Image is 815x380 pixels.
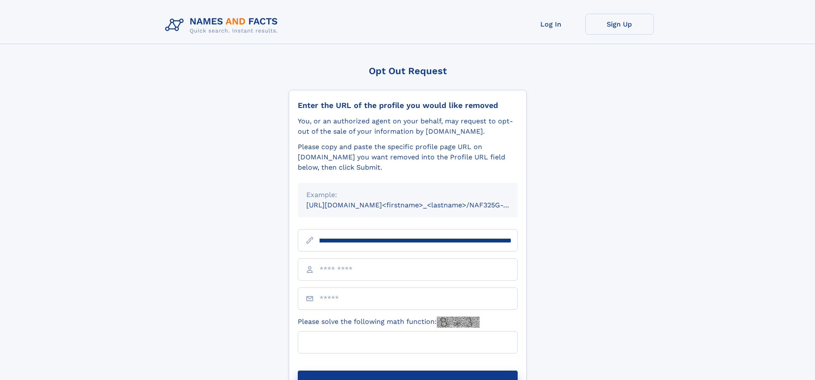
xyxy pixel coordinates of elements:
[298,317,480,328] label: Please solve the following math function:
[298,116,518,137] div: You, or an authorized agent on your behalf, may request to opt-out of the sale of your informatio...
[162,14,285,37] img: Logo Names and Facts
[306,201,534,209] small: [URL][DOMAIN_NAME]<firstname>_<lastname>/NAF325G-xxxxxxxx
[517,14,585,35] a: Log In
[298,101,518,110] div: Enter the URL of the profile you would like removed
[289,66,527,76] div: Opt Out Request
[298,142,518,173] div: Please copy and paste the specific profile page URL on [DOMAIN_NAME] you want removed into the Pr...
[306,190,509,200] div: Example:
[585,14,654,35] a: Sign Up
